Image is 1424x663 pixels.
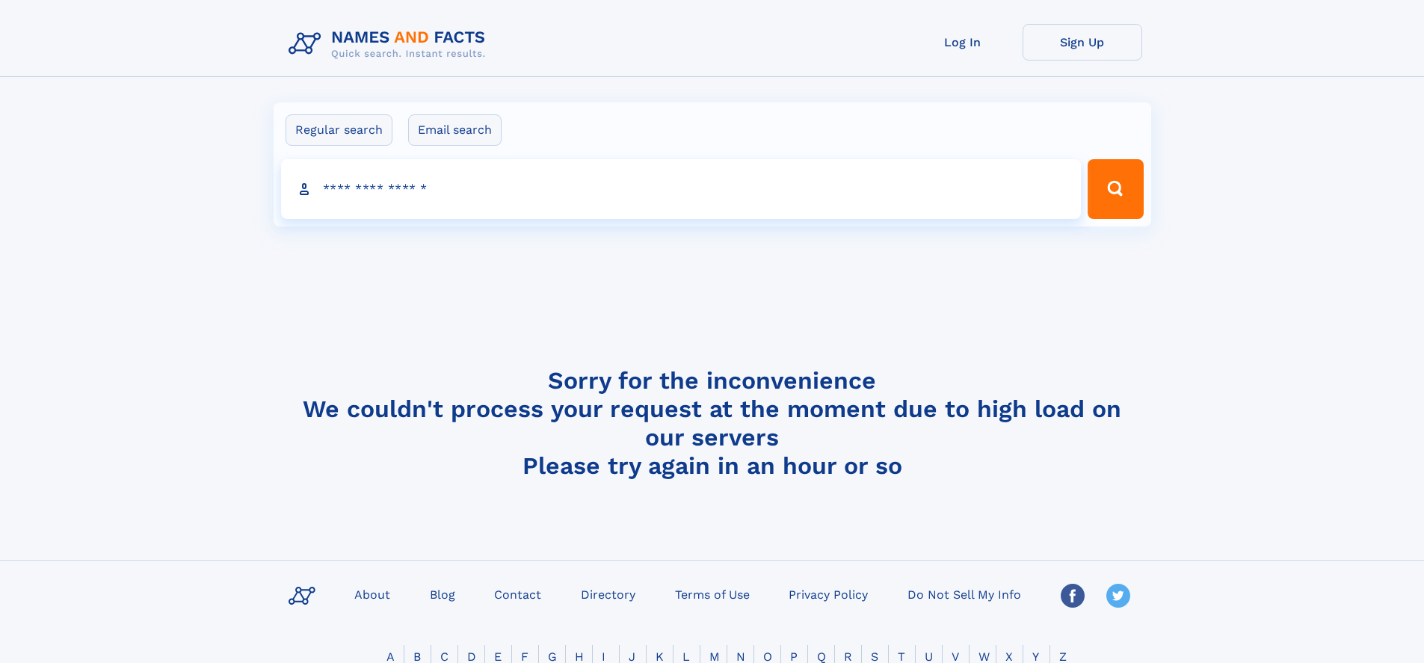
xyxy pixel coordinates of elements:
a: Log In [903,24,1023,61]
a: Sign Up [1023,24,1142,61]
a: Privacy Policy [783,583,874,605]
a: Contact [488,583,547,605]
a: Directory [575,583,641,605]
button: Search Button [1088,159,1143,219]
a: About [348,583,396,605]
label: Regular search [286,114,392,146]
a: Blog [424,583,461,605]
img: Facebook [1061,584,1085,608]
input: search input [281,159,1082,219]
a: Do Not Sell My Info [901,583,1027,605]
h4: Sorry for the inconvenience We couldn't process your request at the moment due to high load on ou... [283,366,1142,480]
a: Terms of Use [669,583,756,605]
img: Twitter [1106,584,1130,608]
label: Email search [408,114,502,146]
img: Logo Names and Facts [283,24,498,64]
